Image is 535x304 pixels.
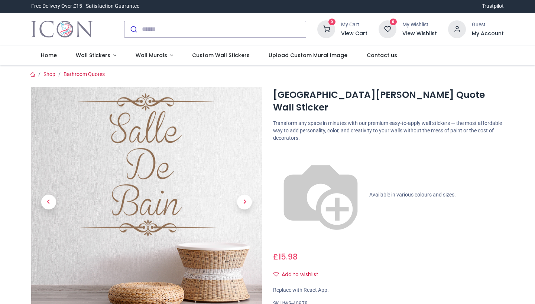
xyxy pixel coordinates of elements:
[273,148,368,242] img: color-wheel.png
[278,251,298,262] span: 15.98
[192,52,250,59] span: Custom Wall Stickers
[367,52,397,59] span: Contact us
[66,46,126,65] a: Wall Stickers
[273,287,504,294] div: Replace with React App.
[64,71,105,77] a: Bathroom Quotes
[390,19,397,26] sup: 0
[273,89,504,114] h1: [GEOGRAPHIC_DATA][PERSON_NAME] Quote Wall Sticker
[41,52,57,59] span: Home
[472,21,504,29] div: Guest
[136,52,167,59] span: Wall Murals
[379,26,396,32] a: 0
[76,52,110,59] span: Wall Stickers
[273,120,504,142] p: Transform any space in minutes with our premium easy-to-apply wall stickers — the most affordable...
[402,30,437,37] a: View Wishlist
[402,21,437,29] div: My Wishlist
[269,52,347,59] span: Upload Custom Mural Image
[472,30,504,37] a: My Account
[341,21,367,29] div: My Cart
[31,19,93,40] a: Logo of Icon Wall Stickers
[328,19,335,26] sup: 0
[341,30,367,37] a: View Cart
[31,122,66,283] a: Previous
[227,122,262,283] a: Next
[31,19,93,40] img: Icon Wall Stickers
[273,272,279,277] i: Add to wishlist
[124,21,142,37] button: Submit
[237,195,252,209] span: Next
[273,268,325,281] button: Add to wishlistAdd to wishlist
[317,26,335,32] a: 0
[31,3,139,10] div: Free Delivery Over £15 - Satisfaction Guarantee
[43,71,55,77] a: Shop
[126,46,183,65] a: Wall Murals
[273,251,298,262] span: £
[41,195,56,209] span: Previous
[369,192,456,198] span: Available in various colours and sizes.
[482,3,504,10] a: Trustpilot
